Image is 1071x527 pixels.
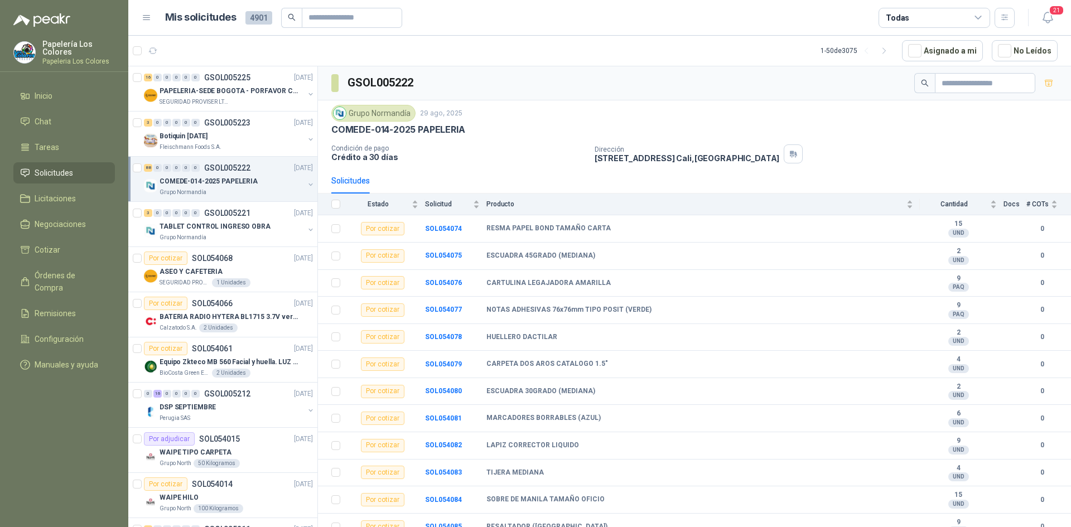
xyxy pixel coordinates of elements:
p: Grupo Normandía [160,188,206,197]
b: CARPETA DOS AROS CATALOGO 1.5" [486,360,608,369]
a: SOL054083 [425,468,462,476]
p: Condición de pago [331,144,586,152]
a: Por cotizarSOL054066[DATE] Company LogoBATERIA RADIO HYTERA BL1715 3.7V ver imagenCalzatodo S.A.2... [128,292,317,337]
a: Por cotizarSOL054061[DATE] Company LogoEquipo Zkteco MB 560 Facial y huella. LUZ VISIBLEBioCosta ... [128,337,317,383]
b: 0 [1026,386,1058,397]
div: 0 [191,119,200,127]
b: 0 [1026,495,1058,505]
div: 2 Unidades [212,369,250,378]
b: 0 [1026,359,1058,370]
span: Negociaciones [35,218,86,230]
div: 16 [153,390,162,398]
div: UND [948,391,969,400]
p: PAPELERIA-SEDE BOGOTA - PORFAVOR CTZ COMPLETO [160,86,298,96]
div: Por cotizar [361,303,404,317]
a: SOL054076 [425,279,462,287]
b: 15 [920,220,997,229]
a: Configuración [13,328,115,350]
div: UND [948,337,969,346]
p: [DATE] [294,118,313,128]
b: 6 [920,409,997,418]
b: CARTULINA LEGAJADORA AMARILLA [486,279,611,288]
div: Por cotizar [361,493,404,506]
p: ASEO Y CAFETERIA [160,267,223,277]
div: Por cotizar [144,342,187,355]
a: Por cotizarSOL054014[DATE] Company LogoWAIPE HILOGrupo North100 Kilogramos [128,473,317,518]
b: 2 [920,247,997,256]
b: 0 [1026,467,1058,478]
span: Cotizar [35,244,60,256]
p: [DATE] [294,208,313,219]
div: 3 [144,209,152,217]
div: 50 Kilogramos [194,459,240,468]
b: 0 [1026,224,1058,234]
img: Company Logo [334,107,346,119]
p: Grupo Normandía [160,233,206,242]
p: COMEDE-014-2025 PAPELERIA [331,124,465,136]
div: 0 [153,119,162,127]
b: 9 [920,518,997,527]
a: Negociaciones [13,214,115,235]
a: 88 0 0 0 0 0 GSOL005222[DATE] Company LogoCOMEDE-014-2025 PAPELERIAGrupo Normandía [144,161,315,197]
b: ESCUADRA 45GRADO (MEDIANA) [486,252,595,260]
p: BATERIA RADIO HYTERA BL1715 3.7V ver imagen [160,312,298,322]
span: 21 [1049,5,1064,16]
p: BioCosta Green Energy S.A.S [160,369,210,378]
span: Configuración [35,333,84,345]
b: SOBRE DE MANILA TAMAÑO OFICIO [486,495,605,504]
img: Company Logo [144,405,157,418]
b: SOL054082 [425,441,462,449]
div: 0 [172,74,181,81]
p: WAIPE TIPO CARPETA [160,447,231,458]
div: Por cotizar [361,276,404,289]
div: 0 [144,390,152,398]
p: [STREET_ADDRESS] Cali , [GEOGRAPHIC_DATA] [595,153,780,163]
button: Asignado a mi [902,40,983,61]
span: search [288,13,296,21]
p: GSOL005212 [204,390,250,398]
a: Tareas [13,137,115,158]
div: UND [948,446,969,455]
p: Grupo North [160,504,191,513]
p: GSOL005221 [204,209,250,217]
div: 0 [153,164,162,172]
a: SOL054080 [425,387,462,395]
b: 0 [1026,440,1058,451]
p: COMEDE-014-2025 PAPELERIA [160,176,258,187]
th: Solicitud [425,194,486,215]
div: UND [948,418,969,427]
p: [DATE] [294,389,313,399]
img: Company Logo [144,224,157,238]
div: 0 [172,119,181,127]
img: Company Logo [144,134,157,147]
div: Grupo Normandía [331,105,416,122]
span: Remisiones [35,307,76,320]
p: 29 ago, 2025 [420,108,462,119]
a: Chat [13,111,115,132]
img: Company Logo [144,315,157,328]
b: HUELLERO DACTILAR [486,333,557,342]
p: SEGURIDAD PROVISER LTDA [160,278,210,287]
b: TIJERA MEDIANA [486,468,544,477]
img: Logo peakr [13,13,70,27]
a: Órdenes de Compra [13,265,115,298]
img: Company Logo [144,269,157,283]
p: SEGURIDAD PROVISER LTDA [160,98,230,107]
p: [DATE] [294,298,313,309]
p: [DATE] [294,344,313,354]
div: 0 [172,164,181,172]
div: Todas [886,12,909,24]
span: Estado [347,200,409,208]
span: 4901 [245,11,272,25]
div: Por cotizar [361,357,404,371]
div: 0 [163,74,171,81]
div: 0 [163,390,171,398]
p: [DATE] [294,163,313,173]
div: 0 [163,164,171,172]
div: 0 [153,74,162,81]
div: 0 [182,390,190,398]
b: 0 [1026,250,1058,261]
div: 0 [182,119,190,127]
p: SOL054068 [192,254,233,262]
b: SOL054081 [425,414,462,422]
